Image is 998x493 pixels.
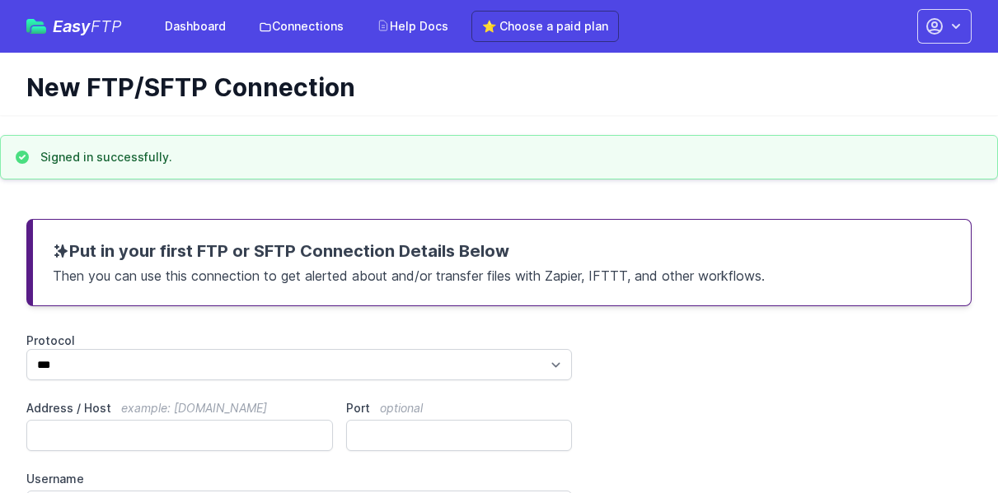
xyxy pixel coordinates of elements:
p: Then you can use this connection to get alerted about and/or transfer files with Zapier, IFTTT, a... [53,263,951,286]
a: EasyFTP [26,18,122,35]
label: Username [26,471,572,487]
span: example: [DOMAIN_NAME] [121,401,267,415]
h3: Signed in successfully. [40,149,172,165]
label: Port [346,400,573,416]
span: FTP [91,16,122,36]
span: optional [380,401,423,415]
a: Connections [249,12,354,41]
a: ⭐ Choose a paid plan [471,11,619,42]
label: Address / Host [26,400,333,416]
label: Protocol [26,333,572,349]
a: Help Docs [367,12,458,41]
h3: Put in your first FTP or SFTP Connection Details Below [53,240,951,263]
img: easyftp_logo.png [26,19,46,34]
h1: New FTP/SFTP Connection [26,72,958,102]
span: Easy [53,18,122,35]
a: Dashboard [155,12,236,41]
